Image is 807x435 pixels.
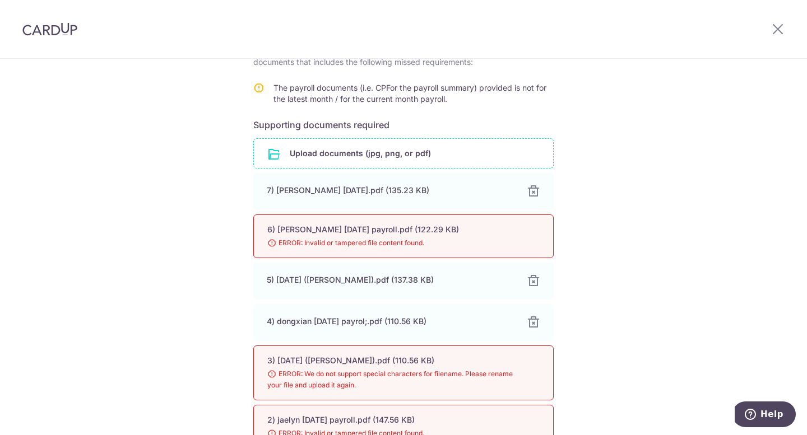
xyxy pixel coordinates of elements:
div: 2) jaelyn [DATE] payroll.pdf (147.56 KB) [267,414,513,425]
span: ERROR: We do not support special characters for filename. Please rename your file and upload it a... [267,368,513,391]
span: ERROR: Invalid or tampered file content found. [267,237,513,249]
div: 4) dongxian [DATE] payrol;.pdf (110.56 KB) [267,316,513,327]
div: 6) [PERSON_NAME] [DATE] payroll.pdf (122.29 KB) [267,224,513,235]
iframe: Opens a widget where you can find more information [735,401,796,429]
div: 7) [PERSON_NAME] [DATE].pdf (135.23 KB) [267,185,513,196]
h6: Supporting documents required [253,118,554,132]
div: 5) [DATE] ([PERSON_NAME]).pdf (137.38 KB) [267,274,513,286]
div: Upload documents (jpg, png, or pdf) [253,138,554,169]
div: 3) [DATE] ([PERSON_NAME]).pdf (110.56 KB) [267,355,513,366]
span: The payroll documents (i.e. CPFor the payroll summary) provided is not for the latest month / for... [273,83,546,104]
img: CardUp [22,22,77,36]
